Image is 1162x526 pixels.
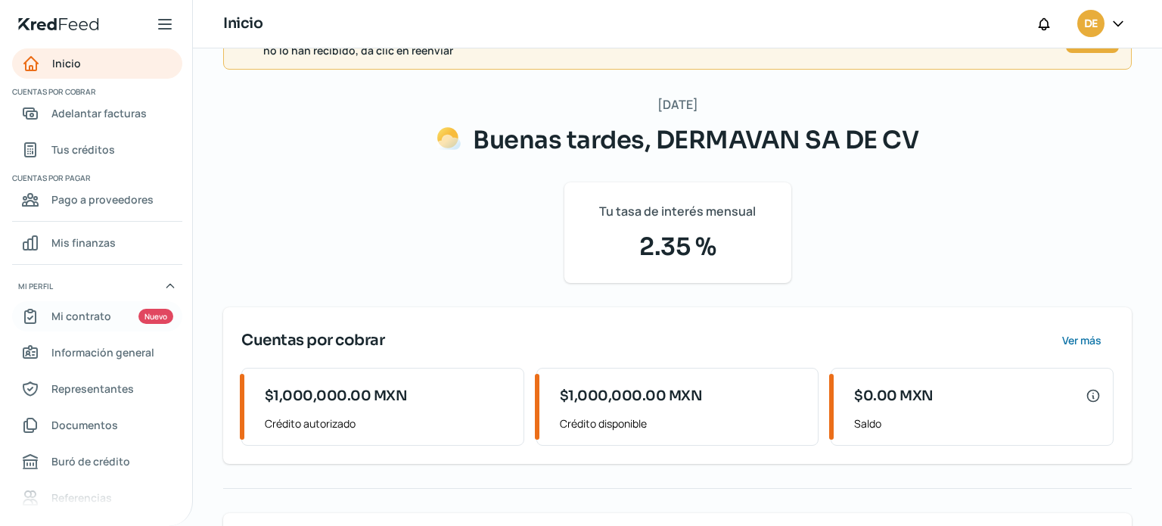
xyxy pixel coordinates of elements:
[657,94,698,116] span: [DATE]
[52,54,81,73] span: Inicio
[12,338,182,368] a: Información general
[12,301,182,331] a: Mi contrato
[51,140,115,159] span: Tus créditos
[1049,325,1114,356] button: Ver más
[18,279,53,293] span: Mi perfil
[583,229,773,265] span: 2.35 %
[12,447,182,477] a: Buró de crédito
[223,13,263,35] h1: Inicio
[854,414,1101,433] span: Saldo
[12,228,182,258] a: Mis finanzas
[1084,15,1097,33] span: DE
[12,171,180,185] span: Cuentas por pagar
[437,126,461,151] img: Saludos
[144,313,167,320] span: Nuevo
[12,85,180,98] span: Cuentas por cobrar
[560,414,806,433] span: Crédito disponible
[12,98,182,129] a: Adelantar facturas
[51,233,116,252] span: Mis finanzas
[51,452,130,471] span: Buró de crédito
[1062,335,1101,346] span: Ver más
[854,386,934,406] span: $0.00 MXN
[12,135,182,165] a: Tus créditos
[12,410,182,440] a: Documentos
[12,185,182,215] a: Pago a proveedores
[265,414,511,433] span: Crédito autorizado
[51,307,111,325] span: Mi contrato
[51,379,134,398] span: Representantes
[51,104,147,123] span: Adelantar facturas
[265,386,408,406] span: $1,000,000.00 MXN
[12,483,182,513] a: Referencias
[51,416,118,434] span: Documentos
[51,488,112,507] span: Referencias
[599,201,756,223] span: Tu tasa de interés mensual
[51,190,154,209] span: Pago a proveedores
[51,343,154,362] span: Información general
[473,125,918,155] span: Buenas tardes, DERMAVAN SA DE CV
[12,48,182,79] a: Inicio
[241,329,384,352] span: Cuentas por cobrar
[12,374,182,404] a: Representantes
[560,386,703,406] span: $1,000,000.00 MXN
